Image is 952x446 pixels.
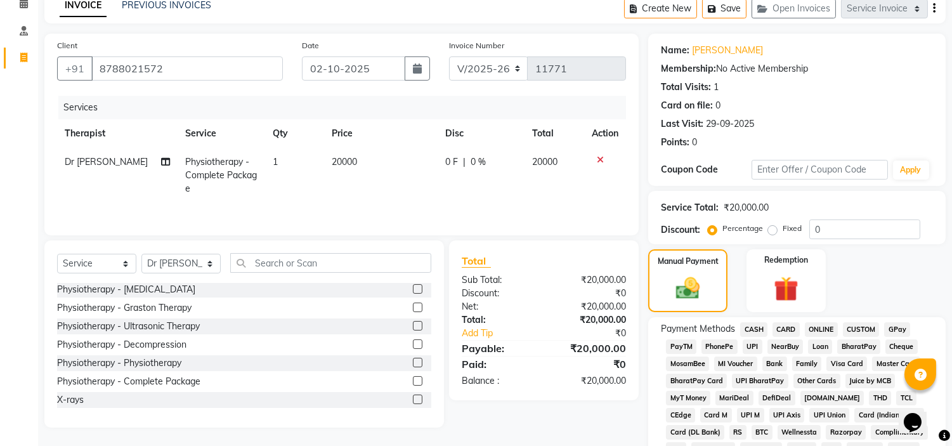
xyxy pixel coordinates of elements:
[837,339,880,354] span: BharatPay
[792,357,822,371] span: Family
[452,341,544,356] div: Payable:
[769,408,805,423] span: UPI Axis
[896,391,916,405] span: TCL
[666,408,695,423] span: CEdge
[658,256,719,267] label: Manual Payment
[57,338,186,351] div: Physiotherapy - Decompression
[752,425,773,440] span: BTC
[793,374,840,388] span: Other Cards
[57,56,93,81] button: +91
[692,136,697,149] div: 0
[666,391,710,405] span: MyT Money
[805,322,838,337] span: ONLINE
[800,391,864,405] span: [DOMAIN_NAME]
[783,223,802,234] label: Fixed
[65,156,148,167] span: Dr [PERSON_NAME]
[57,320,200,333] div: Physiotherapy - Ultrasonic Therapy
[885,339,918,354] span: Cheque
[661,322,735,336] span: Payment Methods
[91,56,283,81] input: Search by Name/Mobile/Email/Code
[661,62,716,75] div: Membership:
[809,408,849,423] span: UPI Union
[324,119,438,148] th: Price
[452,273,544,287] div: Sub Total:
[57,40,77,51] label: Client
[452,300,544,313] div: Net:
[701,339,738,354] span: PhonePe
[869,391,891,405] span: THD
[273,156,278,167] span: 1
[661,99,713,112] div: Card on file:
[544,287,636,300] div: ₹0
[449,40,504,51] label: Invoice Number
[715,99,721,112] div: 0
[722,223,763,234] label: Percentage
[544,341,636,356] div: ₹20,000.00
[661,117,703,131] div: Last Visit:
[544,357,636,372] div: ₹0
[692,44,763,57] a: [PERSON_NAME]
[544,273,636,287] div: ₹20,000.00
[438,119,525,148] th: Disc
[452,313,544,327] div: Total:
[463,155,466,169] span: |
[884,322,910,337] span: GPay
[661,81,711,94] div: Total Visits:
[732,374,788,388] span: UPI BharatPay
[666,425,724,440] span: Card (DL Bank)
[544,374,636,388] div: ₹20,000.00
[826,357,867,371] span: Visa Card
[752,160,887,180] input: Enter Offer / Coupon Code
[700,408,732,423] span: Card M
[332,156,357,167] span: 20000
[57,357,181,370] div: Physiotherapy - Physiotherapy
[661,163,752,176] div: Coupon Code
[764,254,808,266] label: Redemption
[445,155,458,169] span: 0 F
[661,223,700,237] div: Discount:
[899,395,939,433] iframe: chat widget
[544,300,636,313] div: ₹20,000.00
[666,374,727,388] span: BharatPay Card
[661,44,689,57] div: Name:
[57,119,178,148] th: Therapist
[471,155,486,169] span: 0 %
[584,119,626,148] th: Action
[302,40,319,51] label: Date
[462,254,491,268] span: Total
[58,96,636,119] div: Services
[452,374,544,388] div: Balance :
[740,322,767,337] span: CASH
[706,117,754,131] div: 29-09-2025
[57,393,84,407] div: X-rays
[57,301,192,315] div: Physiotherapy - Graston Therapy
[666,357,709,371] span: MosamBee
[714,357,757,371] span: MI Voucher
[854,408,924,423] span: Card (Indian Bank)
[452,287,544,300] div: Discount:
[893,161,929,180] button: Apply
[452,357,544,372] div: Paid:
[668,275,707,302] img: _cash.svg
[661,62,933,75] div: No Active Membership
[826,425,866,440] span: Razorpay
[778,425,821,440] span: Wellnessta
[185,156,257,194] span: Physiotherapy - Complete Package
[724,201,769,214] div: ₹20,000.00
[766,273,806,305] img: _gift.svg
[808,339,832,354] span: Loan
[666,339,696,354] span: PayTM
[266,119,324,148] th: Qty
[759,391,795,405] span: DefiDeal
[871,425,928,440] span: Complimentary
[559,327,636,340] div: ₹0
[661,201,719,214] div: Service Total:
[57,375,200,388] div: Physiotherapy - Complete Package
[452,327,559,340] a: Add Tip
[767,339,804,354] span: NearBuy
[230,253,431,273] input: Search or Scan
[178,119,265,148] th: Service
[872,357,920,371] span: Master Card
[737,408,764,423] span: UPI M
[715,391,753,405] span: MariDeal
